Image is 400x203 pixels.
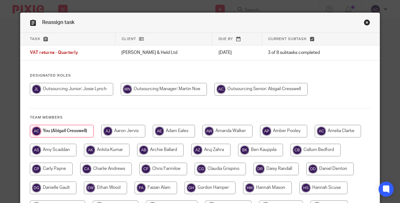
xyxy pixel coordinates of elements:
[121,49,206,56] p: [PERSON_NAME] & Held Ltd
[364,19,370,28] a: Close this dialog window
[219,49,255,56] p: [DATE]
[219,37,233,41] span: Due by
[268,37,307,41] span: Current subtask
[262,45,353,61] td: 3 of 8 subtasks completed
[42,20,75,25] span: Reassign task
[30,73,370,78] h4: Designated Roles
[30,51,78,55] span: VAT returns - Quarterly
[30,37,41,41] span: Task
[30,115,370,120] h4: Team members
[122,37,136,41] span: Client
